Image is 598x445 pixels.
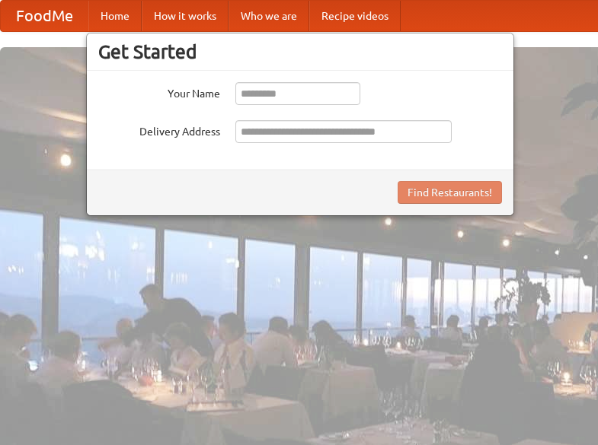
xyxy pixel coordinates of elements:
[398,181,502,204] button: Find Restaurants!
[98,82,220,101] label: Your Name
[142,1,229,31] a: How it works
[88,1,142,31] a: Home
[1,1,88,31] a: FoodMe
[98,40,502,63] h3: Get Started
[309,1,401,31] a: Recipe videos
[98,120,220,139] label: Delivery Address
[229,1,309,31] a: Who we are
